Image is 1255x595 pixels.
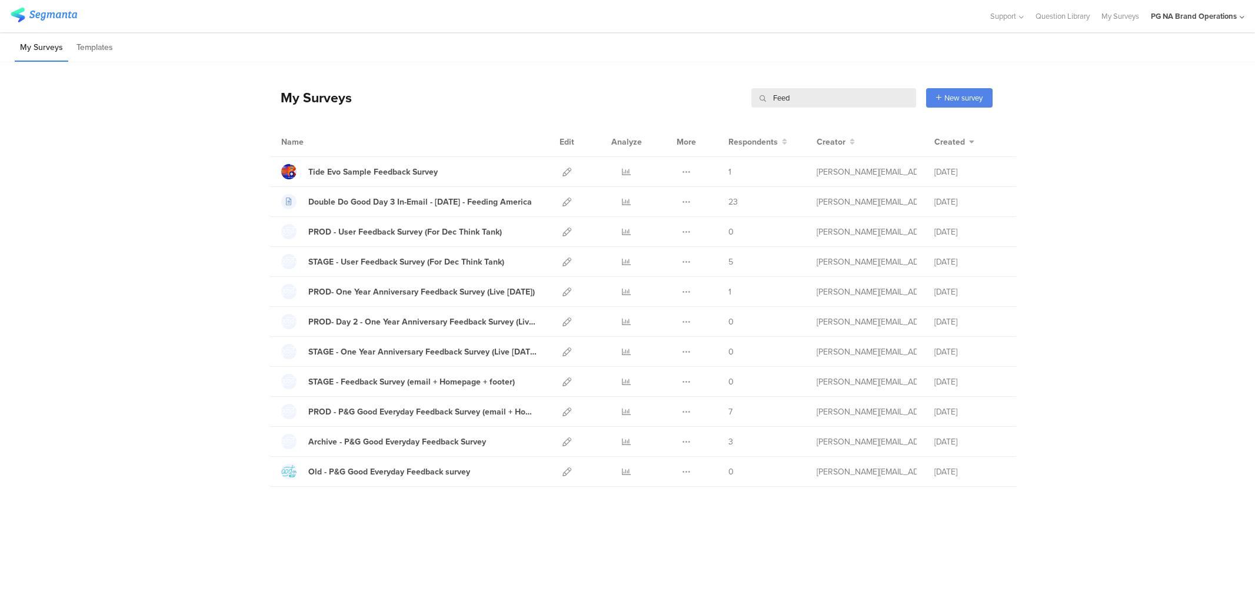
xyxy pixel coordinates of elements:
[817,466,917,478] div: danielle@segmanta.com
[728,466,734,478] span: 0
[308,376,515,388] div: STAGE - Feedback Survey (email + Homepage + footer)
[308,226,502,238] div: PROD - User Feedback Survey (For Dec Think Tank)
[817,346,917,358] div: brillhart.nm@pg.com
[934,406,1005,418] div: [DATE]
[934,226,1005,238] div: [DATE]
[817,226,917,238] div: ramkumar.raman@mindtree.com
[728,166,731,178] span: 1
[934,346,1005,358] div: [DATE]
[308,406,537,418] div: PROD - P&G Good Everyday Feedback Survey (email + Homepage + footer)
[308,466,470,478] div: Old - P&G Good Everyday Feedback survey
[817,406,917,418] div: watson.d.3@pg.com
[281,164,438,179] a: Tide Evo Sample Feedback Survey
[728,436,733,448] span: 3
[308,256,504,268] div: STAGE - User Feedback Survey (For Dec Think Tank)
[71,34,118,62] li: Templates
[281,434,486,449] a: Archive - P&G Good Everyday Feedback Survey
[751,88,916,108] input: Survey Name, Creator...
[817,256,917,268] div: brillhart.nm@pg.com
[728,376,734,388] span: 0
[281,194,532,209] a: Double Do Good Day 3 In-Email - [DATE] - Feeding America
[728,346,734,358] span: 0
[934,376,1005,388] div: [DATE]
[728,136,778,148] span: Respondents
[728,196,738,208] span: 23
[281,284,535,299] a: PROD- One Year Anniversary Feedback Survey (Live [DATE])
[934,316,1005,328] div: [DATE]
[308,436,486,448] div: Archive - P&G Good Everyday Feedback Survey
[728,286,731,298] span: 1
[944,92,983,103] span: New survey
[674,127,699,156] div: More
[817,196,917,208] div: ashley.hess@mmiagency.com
[728,136,787,148] button: Respondents
[1151,11,1237,22] div: PG NA Brand Operations
[934,466,1005,478] div: [DATE]
[934,436,1005,448] div: [DATE]
[728,226,734,238] span: 0
[728,256,733,268] span: 5
[934,136,974,148] button: Created
[308,196,532,208] div: Double Do Good Day 3 In-Email - Dec 2022 - Feeding America
[934,196,1005,208] div: [DATE]
[609,127,644,156] div: Analyze
[308,166,438,178] div: Tide Evo Sample Feedback Survey
[817,376,917,388] div: ramkumar.raman@mindtree.com
[281,254,504,269] a: STAGE - User Feedback Survey (For Dec Think Tank)
[281,224,502,239] a: PROD - User Feedback Survey (For Dec Think Tank)
[817,436,917,448] div: torres.k.3@pg.com
[817,316,917,328] div: ramkumar.raman@mindtree.com
[308,346,537,358] div: STAGE - One Year Anniversary Feedback Survey (Live May 18th)
[990,11,1016,22] span: Support
[728,406,733,418] span: 7
[281,404,537,419] a: PROD - P&G Good Everyday Feedback Survey (email + Homepage + footer)
[817,136,855,148] button: Creator
[11,8,77,22] img: segmanta logo
[934,286,1005,298] div: [DATE]
[934,256,1005,268] div: [DATE]
[281,314,537,329] a: PROD- Day 2 - One Year Anniversary Feedback Survey (Live [DATE])
[281,344,537,359] a: STAGE - One Year Anniversary Feedback Survey (Live [DATE])
[308,286,535,298] div: PROD- One Year Anniversary Feedback Survey (Live May 21st)
[269,88,352,108] div: My Surveys
[281,374,515,389] a: STAGE - Feedback Survey (email + Homepage + footer)
[817,286,917,298] div: ramkumar.raman@mindtree.com
[817,166,917,178] div: glazier.h@pg.com
[728,316,734,328] span: 0
[934,136,965,148] span: Created
[934,166,1005,178] div: [DATE]
[281,136,352,148] div: Name
[281,464,470,479] a: Old - P&G Good Everyday Feedback survey
[15,34,68,62] li: My Surveys
[817,136,845,148] span: Creator
[308,316,537,328] div: PROD- Day 2 - One Year Anniversary Feedback Survey (Live May 18th)
[554,127,580,156] div: Edit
